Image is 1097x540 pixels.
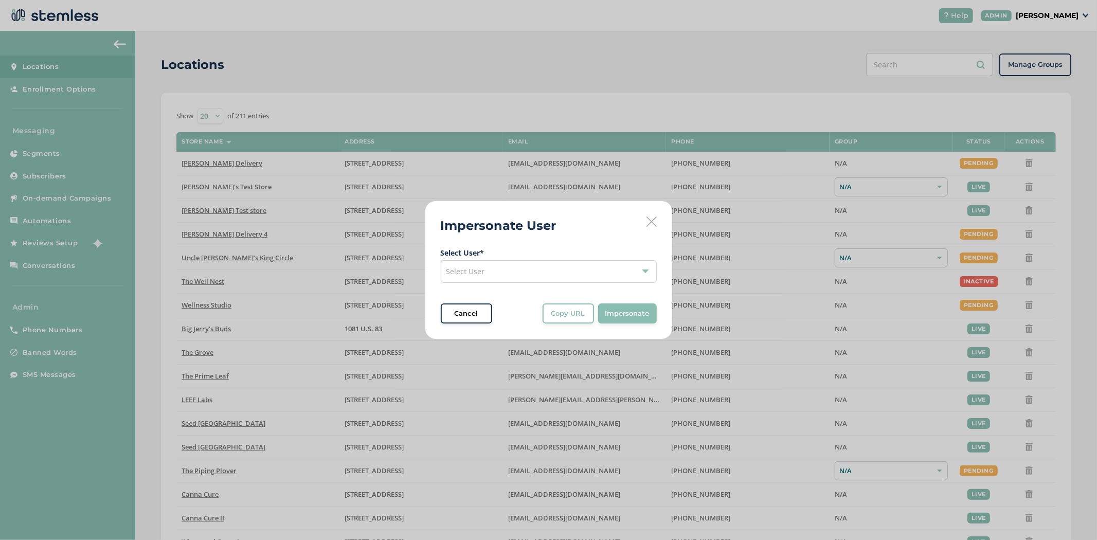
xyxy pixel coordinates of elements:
[543,303,594,324] button: Copy URL
[446,266,485,276] span: Select User
[598,303,657,324] button: Impersonate
[1046,491,1097,540] iframe: Chat Widget
[441,247,657,258] label: Select User
[441,303,492,324] button: Cancel
[605,309,650,319] span: Impersonate
[455,309,478,319] span: Cancel
[441,217,556,235] h2: Impersonate User
[551,309,585,319] span: Copy URL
